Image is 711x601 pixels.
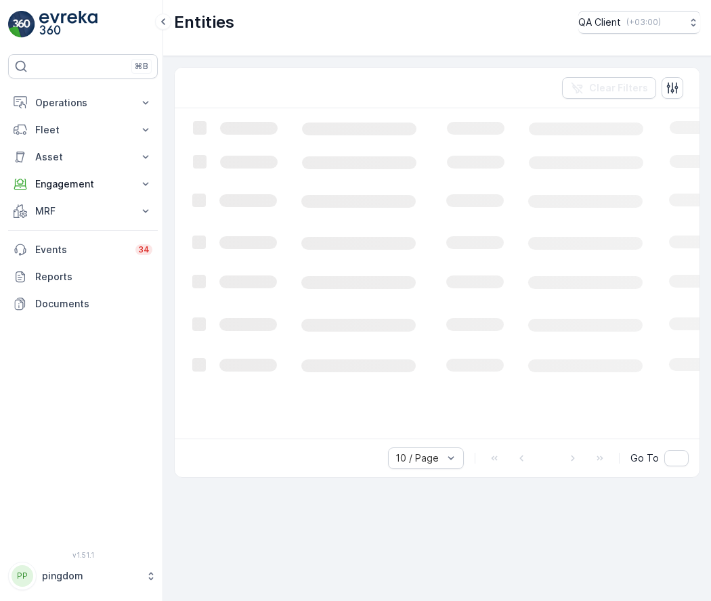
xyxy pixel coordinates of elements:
div: PP [12,565,33,587]
a: Events34 [8,236,158,263]
p: Engagement [35,177,131,191]
span: v 1.51.1 [8,551,158,559]
img: logo [8,11,35,38]
button: MRF [8,198,158,225]
button: QA Client(+03:00) [578,11,700,34]
img: logo_light-DOdMpM7g.png [39,11,98,38]
p: MRF [35,204,131,218]
p: Fleet [35,123,131,137]
a: Reports [8,263,158,290]
p: ⌘B [135,61,148,72]
button: Clear Filters [562,77,656,99]
p: 34 [138,244,150,255]
button: PPpingdom [8,562,158,590]
p: Operations [35,96,131,110]
p: ( +03:00 ) [626,17,661,28]
p: Clear Filters [589,81,648,95]
p: Reports [35,270,152,284]
button: Operations [8,89,158,116]
p: QA Client [578,16,621,29]
button: Asset [8,143,158,171]
button: Engagement [8,171,158,198]
span: Go To [630,451,659,465]
p: Asset [35,150,131,164]
p: Documents [35,297,152,311]
p: Events [35,243,127,257]
a: Documents [8,290,158,317]
p: Entities [174,12,234,33]
p: pingdom [42,569,139,583]
button: Fleet [8,116,158,143]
